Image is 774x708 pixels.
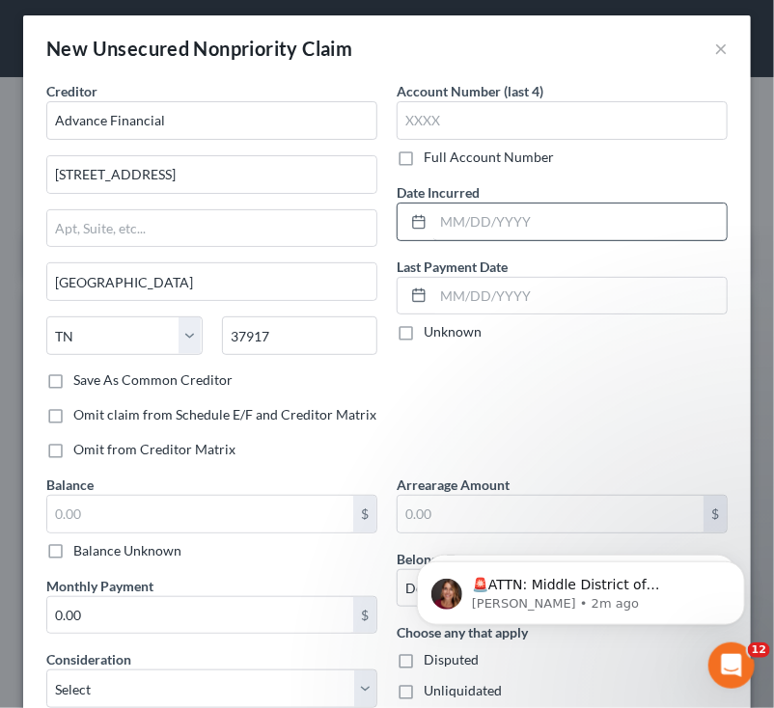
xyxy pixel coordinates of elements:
input: Apt, Suite, etc... [47,210,376,247]
label: Full Account Number [424,148,554,167]
iframe: Intercom live chat [708,642,755,689]
input: 0.00 [398,496,704,532]
label: Date Incurred [397,182,480,203]
label: Consideration [46,649,131,669]
label: Account Number (last 4) [397,81,543,101]
span: Omit claim from Schedule E/F and Creditor Matrix [73,406,376,422]
button: × [714,37,728,60]
div: New Unsecured Nonpriority Claim [46,35,352,62]
input: 0.00 [47,597,353,634]
div: $ [353,496,376,532]
input: MM/DD/YYYY [433,204,727,240]
input: MM/DD/YYYY [433,278,727,314]
input: Enter address... [47,156,376,193]
input: Enter city... [47,263,376,300]
input: Search creditor by name... [46,101,377,140]
label: Monthly Payment [46,576,153,596]
label: Arrearage Amount [397,475,510,495]
iframe: Intercom notifications message [388,521,774,656]
div: $ [704,496,727,532]
label: Save As Common Creditor [73,370,233,390]
input: 0.00 [47,496,353,532]
label: Last Payment Date [397,257,508,277]
input: Enter zip... [222,316,378,355]
span: Unliquidated [424,682,502,698]
label: Unknown [424,322,482,341]
input: XXXX [397,101,728,140]
label: Balance [46,475,94,495]
label: Balance Unknown [73,541,181,560]
span: Disputed [424,651,479,667]
div: $ [353,597,376,634]
span: Creditor [46,83,97,99]
span: 12 [748,642,770,658]
span: Omit from Creditor Matrix [73,441,235,457]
